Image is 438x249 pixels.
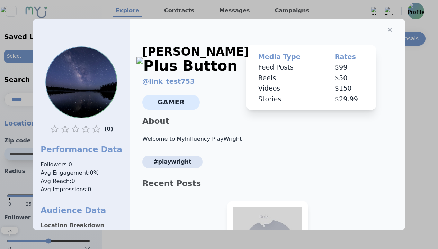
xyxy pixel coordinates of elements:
td: $ 50 [325,73,374,84]
p: ( 0 ) [104,124,113,134]
span: #PlayWright [142,156,203,168]
img: Plus Button [136,57,238,74]
td: Videos [249,83,325,94]
span: Gamer [142,95,200,110]
span: Avg Engagement: 0 % [41,169,122,177]
span: Avg Reach: 0 [41,177,122,185]
td: $ 29.99 [325,94,374,105]
img: Profile [46,47,117,118]
td: $ 99 [325,62,374,73]
p: About [137,116,398,127]
p: Location Breakdown [41,221,122,230]
td: Feed Posts [249,62,325,73]
td: Stories [249,94,325,105]
td: $ 150 [325,83,374,94]
span: Avg Impressions: 0 [41,185,122,194]
div: [PERSON_NAME] [142,45,249,73]
span: Followers: 0 [41,160,122,169]
th: Rates [325,52,374,62]
h1: Audience Data [41,205,122,216]
h1: Performance Data [41,144,122,155]
p: Welcome to MyInfluency PlayWright [137,135,398,143]
td: Reels [249,73,325,84]
a: @link_test753 [142,77,195,85]
th: Media Type [249,52,325,62]
p: Recent Posts [137,178,398,189]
